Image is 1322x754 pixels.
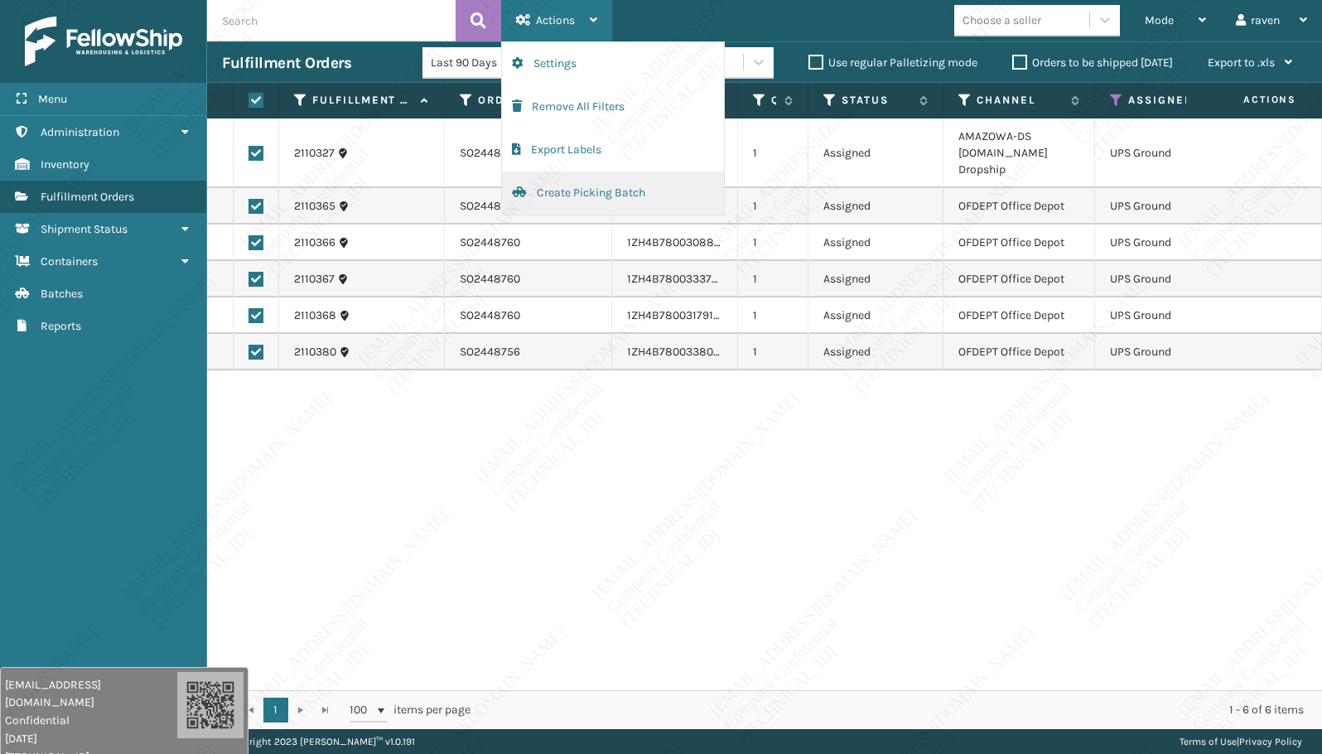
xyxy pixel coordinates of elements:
[771,93,776,108] label: Quantity
[1239,736,1302,747] a: Privacy Policy
[808,118,943,188] td: Assigned
[977,93,1063,108] label: Channel
[943,297,1095,334] td: OFDEPT Office Depot
[41,190,134,204] span: Fulfillment Orders
[350,698,470,723] span: items per page
[1095,297,1253,334] td: UPS Ground
[738,188,808,225] td: 1
[294,145,335,162] a: 2110327
[808,188,943,225] td: Assigned
[1095,188,1253,225] td: UPS Ground
[943,334,1095,370] td: OFDEPT Office Depot
[1095,334,1253,370] td: UPS Ground
[627,308,738,322] a: 1ZH4B7800317918419
[41,287,83,301] span: Batches
[38,92,67,106] span: Menu
[445,188,612,225] td: SO2448760
[263,698,288,723] a: 1
[1180,729,1302,754] div: |
[294,198,335,215] a: 2110365
[502,42,724,85] button: Settings
[502,128,724,172] button: Export Labels
[502,85,724,128] button: Remove All Filters
[25,17,182,66] img: logo
[738,118,808,188] td: 1
[808,297,943,334] td: Assigned
[738,334,808,370] td: 1
[842,93,911,108] label: Status
[808,56,977,70] label: Use regular Palletizing mode
[478,93,580,108] label: Order Number
[1095,118,1253,188] td: UPS Ground
[350,702,374,718] span: 100
[808,225,943,261] td: Assigned
[294,234,335,251] a: 2110366
[445,334,612,370] td: SO2448756
[943,188,1095,225] td: OFDEPT Office Depot
[294,271,335,288] a: 2110367
[5,712,177,729] span: Confidential
[222,53,351,73] h3: Fulfillment Orders
[943,261,1095,297] td: OFDEPT Office Depot
[445,118,612,188] td: SO2448824
[5,730,177,747] span: [DATE]
[41,157,89,172] span: Inventory
[41,254,98,268] span: Containers
[227,729,415,754] p: Copyright 2023 [PERSON_NAME]™ v 1.0.191
[738,297,808,334] td: 1
[445,225,612,261] td: SO2448760
[445,261,612,297] td: SO2448760
[943,225,1095,261] td: OFDEPT Office Depot
[1208,56,1275,70] span: Export to .xls
[294,307,336,324] a: 2110368
[445,297,612,334] td: SO2448760
[5,676,177,711] span: [EMAIL_ADDRESS][DOMAIN_NAME]
[41,222,128,236] span: Shipment Status
[627,235,745,249] a: 1ZH4B7800308818204
[502,172,724,215] button: Create Picking Batch
[963,12,1041,29] div: Choose a seller
[808,334,943,370] td: Assigned
[494,702,1304,718] div: 1 - 6 of 6 items
[1145,13,1174,27] span: Mode
[943,118,1095,188] td: AMAZOWA-DS [DOMAIN_NAME] Dropship
[41,125,119,139] span: Administration
[738,225,808,261] td: 1
[294,344,336,360] a: 2110380
[808,261,943,297] td: Assigned
[1180,736,1237,747] a: Terms of Use
[1095,261,1253,297] td: UPS Ground
[536,13,575,27] span: Actions
[1095,225,1253,261] td: UPS Ground
[738,261,808,297] td: 1
[1191,86,1306,114] span: Actions
[1012,56,1173,70] label: Orders to be shipped [DATE]
[627,345,746,359] a: 1ZH4B7800338025960
[41,319,81,333] span: Reports
[431,54,559,71] div: Last 90 Days
[627,272,745,286] a: 1ZH4B7800333742748
[312,93,413,108] label: Fulfillment Order Id
[1128,93,1221,108] label: Assigned Carrier Service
